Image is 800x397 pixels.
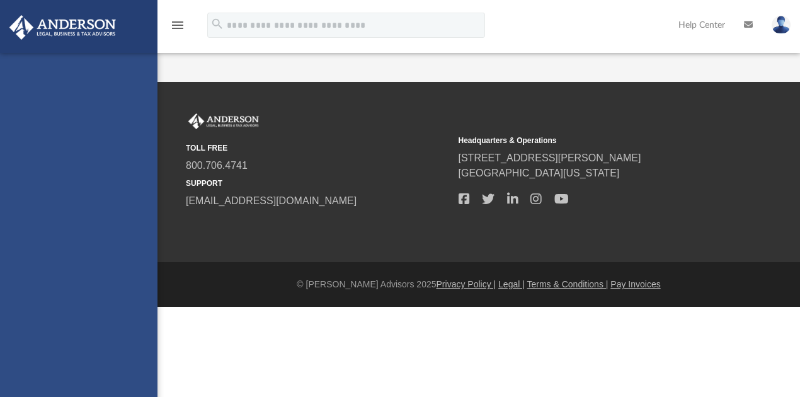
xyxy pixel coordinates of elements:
[459,135,723,146] small: Headquarters & Operations
[772,16,791,34] img: User Pic
[459,168,620,178] a: [GEOGRAPHIC_DATA][US_STATE]
[437,279,496,289] a: Privacy Policy |
[186,142,450,154] small: TOLL FREE
[170,24,185,33] a: menu
[210,17,224,31] i: search
[186,113,261,130] img: Anderson Advisors Platinum Portal
[527,279,609,289] a: Terms & Conditions |
[610,279,660,289] a: Pay Invoices
[498,279,525,289] a: Legal |
[170,18,185,33] i: menu
[186,160,248,171] a: 800.706.4741
[459,152,641,163] a: [STREET_ADDRESS][PERSON_NAME]
[186,178,450,189] small: SUPPORT
[186,195,357,206] a: [EMAIL_ADDRESS][DOMAIN_NAME]
[6,15,120,40] img: Anderson Advisors Platinum Portal
[157,278,800,291] div: © [PERSON_NAME] Advisors 2025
